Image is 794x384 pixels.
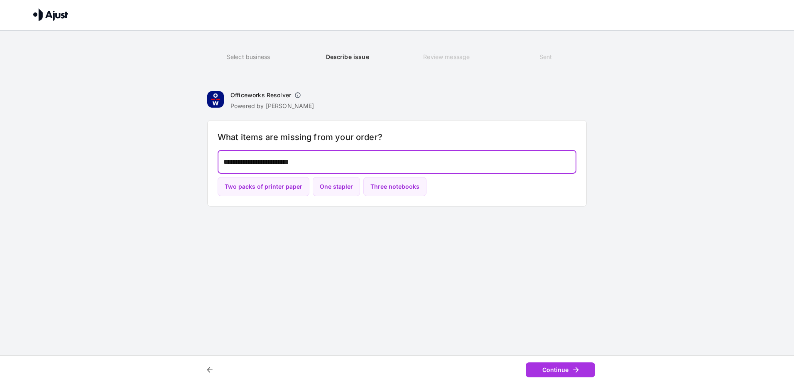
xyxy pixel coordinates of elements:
button: Two packs of printer paper [218,177,309,197]
h6: Sent [496,52,595,62]
h6: Officeworks Resolver [230,91,291,99]
h6: Select business [199,52,298,62]
button: One stapler [313,177,360,197]
p: Powered by [PERSON_NAME] [230,102,314,110]
h6: Review message [397,52,496,62]
h6: What items are missing from your order? [218,130,576,144]
button: Continue [526,362,595,378]
img: Officeworks [207,91,224,108]
button: Three notebooks [363,177,426,197]
h6: Describe issue [298,52,397,62]
img: Ajust [33,8,68,21]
